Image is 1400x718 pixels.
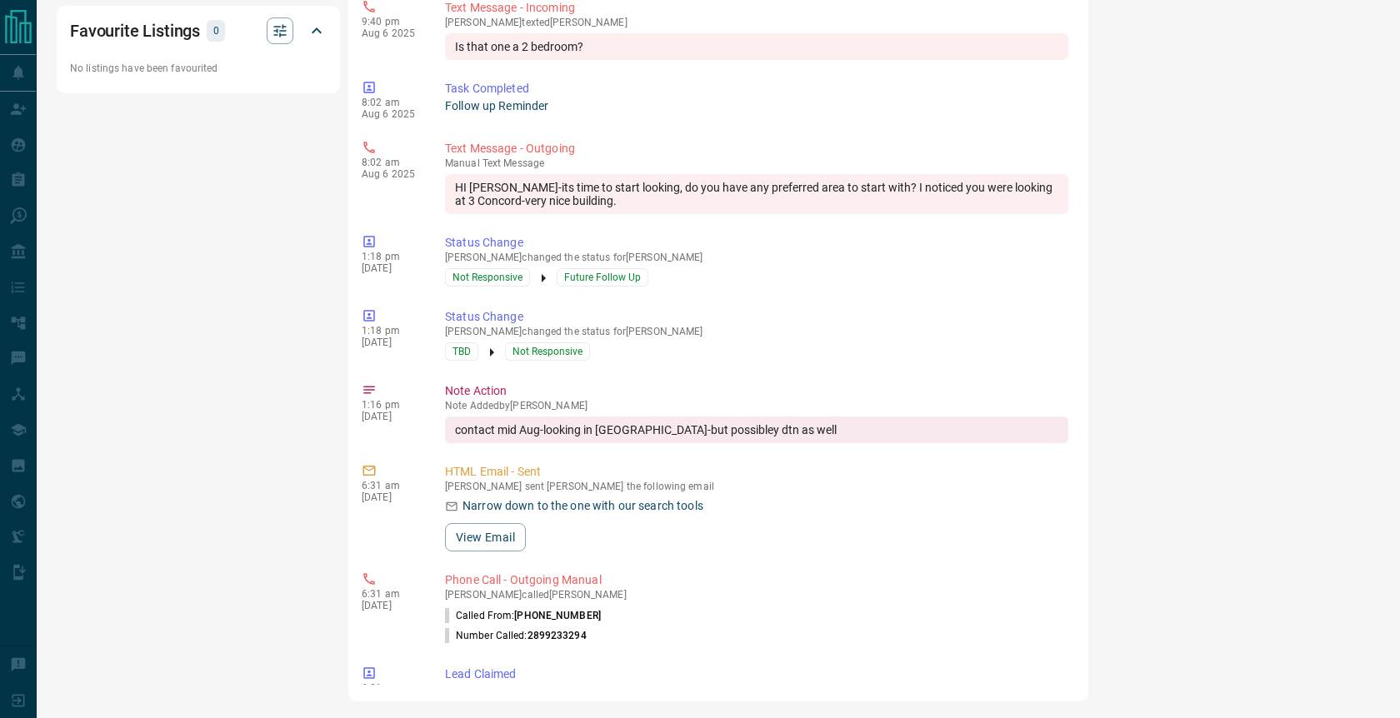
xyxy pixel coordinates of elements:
p: [PERSON_NAME] called [PERSON_NAME] [445,589,1068,601]
p: [PERSON_NAME] claimed [PERSON_NAME] from the lead pool [445,683,1068,698]
p: 6:31 am [362,682,420,694]
span: manual [445,157,480,169]
p: 6:31 am [362,480,420,491]
p: Called From: [445,608,601,623]
p: Status Change [445,234,1068,252]
p: 6:31 am [362,588,420,600]
p: Number Called: [445,628,587,643]
p: [DATE] [362,411,420,422]
div: HI [PERSON_NAME]-its time to start looking, do you have any preferred area to start with? I notic... [445,174,1068,214]
p: Note Added by [PERSON_NAME] [445,400,1068,411]
p: Lead Claimed [445,666,1068,683]
p: 0 [212,22,220,40]
p: Aug 6 2025 [362,168,420,180]
p: 8:02 am [362,157,420,168]
p: Follow up Reminder [445,97,1068,115]
p: [PERSON_NAME] texted [PERSON_NAME] [445,17,1068,28]
span: Future Follow Up [564,269,641,286]
button: View Email [445,523,526,551]
p: [PERSON_NAME] sent [PERSON_NAME] the following email [445,481,1068,492]
p: 1:16 pm [362,399,420,411]
p: [DATE] [362,491,420,503]
p: Text Message [445,157,1068,169]
div: contact mid Aug-looking in [GEOGRAPHIC_DATA]-but possibley dtn as well [445,416,1068,443]
span: Not Responsive [512,343,582,360]
p: Status Change [445,308,1068,326]
p: Text Message - Outgoing [445,140,1068,157]
span: 2899233294 [527,630,587,641]
p: Narrow down to the one with our search tools [462,497,703,515]
p: No listings have been favourited [70,61,327,76]
span: Not Responsive [452,269,522,286]
p: Aug 6 2025 [362,27,420,39]
p: [PERSON_NAME] changed the status for [PERSON_NAME] [445,326,1068,337]
p: 9:40 pm [362,16,420,27]
p: Note Action [445,382,1068,400]
p: HTML Email - Sent [445,463,1068,481]
span: TBD [452,343,471,360]
p: Phone Call - Outgoing Manual [445,571,1068,589]
p: 1:18 pm [362,251,420,262]
span: [PHONE_NUMBER] [514,610,601,621]
h2: Favourite Listings [70,17,200,44]
p: Aug 6 2025 [362,108,420,120]
p: 8:02 am [362,97,420,108]
p: Task Completed [445,80,1068,97]
div: Favourite Listings0 [70,11,327,51]
p: [DATE] [362,600,420,611]
p: [DATE] [362,262,420,274]
p: 1:18 pm [362,325,420,337]
p: [DATE] [362,337,420,348]
p: [PERSON_NAME] changed the status for [PERSON_NAME] [445,252,1068,263]
div: Is that one a 2 bedroom? [445,33,1068,60]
